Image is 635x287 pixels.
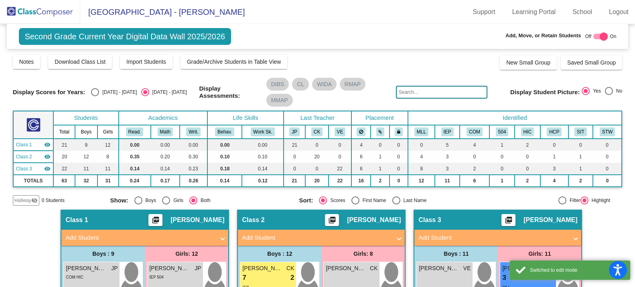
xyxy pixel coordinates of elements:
th: Communication IEP [460,125,489,139]
td: 4 [460,139,489,151]
span: Off [585,33,592,40]
td: 0 [390,139,408,151]
th: Jill Patera [284,125,305,139]
th: 504 Plan [489,125,515,139]
span: CK [370,264,377,273]
button: COM [467,127,483,136]
span: [PERSON_NAME] [419,264,459,273]
td: 4 [408,151,435,163]
td: 20 [305,175,329,187]
button: IEP [441,127,454,136]
mat-chip: WIDA [312,78,337,91]
td: 3 [435,163,460,175]
span: On [610,33,616,40]
td: 21 [284,139,305,151]
button: Print Students Details [501,214,515,226]
mat-chip: CL [292,78,309,91]
mat-radio-group: Select an option [582,87,622,97]
td: 0.10 [207,151,242,163]
span: Saved Small Group [567,59,616,66]
span: Display Assessments: [199,85,260,99]
span: Notes [19,59,34,65]
td: 2 [460,163,489,175]
td: 9 [75,139,97,151]
td: 0.18 [207,163,242,175]
mat-radio-group: Select an option [110,196,293,204]
button: MLL [414,127,428,136]
th: Student Intervention Team [568,125,593,139]
span: Download Class List [55,59,105,65]
td: 2 [515,175,540,187]
mat-panel-title: Add Student [418,233,568,243]
td: 0.20 [151,151,180,163]
th: Last Teacher [284,111,351,125]
button: Notes [13,55,41,69]
td: 22 [329,163,351,175]
td: 8 [408,163,435,175]
td: 0 [390,163,408,175]
span: JP [111,264,118,273]
td: 1 [540,151,568,163]
th: Placement [351,111,408,125]
td: 0.35 [119,151,151,163]
div: Boys [142,197,156,204]
td: 12 [75,151,97,163]
span: Import Students [126,59,166,65]
td: 0.00 [242,139,284,151]
th: Keep away students [351,125,371,139]
td: 1 [371,151,390,163]
td: 0 [593,139,622,151]
button: Print Students Details [325,214,339,226]
button: Grade/Archive Students in Table View [181,55,288,69]
td: 22 [329,175,351,187]
span: [PERSON_NAME] [326,264,366,273]
td: 4 [540,175,568,187]
td: 0.24 [119,175,151,187]
mat-chip: DIBS [266,78,289,91]
span: JP [195,264,201,273]
span: 0 Students [42,197,65,204]
td: 2 [515,139,540,151]
span: [PERSON_NAME] [502,264,542,273]
td: 0 [329,139,351,151]
td: 0 [390,175,408,187]
input: Search... [396,86,487,99]
div: Girls: 8 [321,246,405,262]
td: 1 [489,139,515,151]
th: Life Skills [207,111,284,125]
button: SIT [574,127,586,136]
span: COM HIC [66,275,83,279]
span: Grade/Archive Students in Table View [187,59,281,65]
td: 21 [53,139,75,151]
td: 0.00 [119,139,151,151]
button: Print Students Details [148,214,162,226]
td: 0 [489,163,515,175]
td: 0.14 [151,163,180,175]
td: 0.10 [242,151,284,163]
mat-panel-title: Add Student [242,233,391,243]
th: Keep with teacher [390,125,408,139]
th: Watch for SIT [593,125,622,139]
mat-icon: picture_as_pdf [327,216,337,227]
span: [GEOGRAPHIC_DATA] - [PERSON_NAME] [80,6,245,18]
td: Chelsea King - No Class Name [13,151,54,163]
span: Class 2 [242,216,264,224]
td: 0.14 [207,175,242,187]
td: 8 [97,151,119,163]
div: Girls: 11 [498,246,581,262]
span: [PERSON_NAME] [242,264,282,273]
mat-expansion-panel-header: Add Student [414,230,581,246]
td: 5 [435,139,460,151]
td: 0.00 [180,139,207,151]
span: VE [463,264,471,273]
td: 11 [97,163,119,175]
td: Jill Patera - No Class Name [13,139,54,151]
td: 22 [53,163,75,175]
td: 0 [593,175,622,187]
td: 6 [351,151,371,163]
span: IEP 504 [149,275,163,279]
span: 2 [290,273,294,283]
th: Identified [408,111,622,125]
div: Boys : 9 [61,246,145,262]
button: New Small Group [500,55,557,70]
